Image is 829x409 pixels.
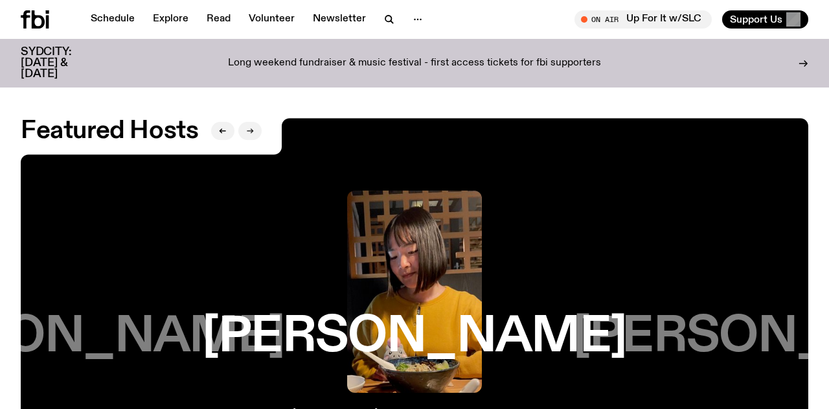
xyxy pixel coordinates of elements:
a: Explore [145,10,196,29]
button: Support Us [722,10,808,29]
a: Schedule [83,10,142,29]
h2: Featured Hosts [21,119,198,143]
h3: SYDCITY: [DATE] & [DATE] [21,47,104,80]
a: Read [199,10,238,29]
a: Volunteer [241,10,302,29]
h3: [PERSON_NAME] [202,312,626,362]
p: Long weekend fundraiser & music festival - first access tickets for fbi supporters [228,58,601,69]
a: Newsletter [305,10,374,29]
button: On AirUp For It w/SLC [574,10,712,29]
span: Support Us [730,14,782,25]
